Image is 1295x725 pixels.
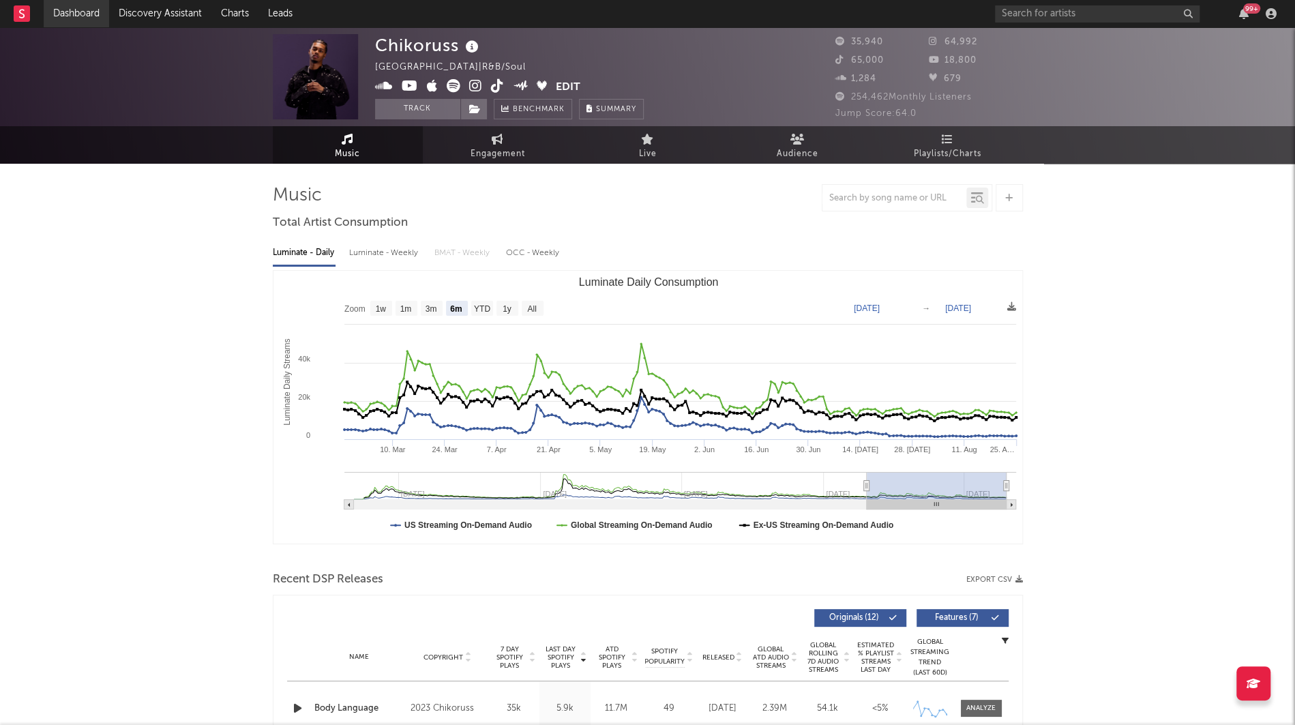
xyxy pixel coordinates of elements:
[857,702,903,715] div: <5%
[400,304,411,314] text: 1m
[835,56,884,65] span: 65,000
[506,241,561,265] div: OCC - Weekly
[966,576,1023,584] button: Export CSV
[805,641,842,674] span: Global Rolling 7D Audio Streams
[273,241,336,265] div: Luminate - Daily
[894,445,930,454] text: 28. [DATE]
[835,109,917,118] span: Jump Score: 64.0
[925,614,988,622] span: Features ( 7 )
[1239,8,1249,19] button: 99+
[375,34,482,57] div: Chikoruss
[527,304,536,314] text: All
[492,702,536,715] div: 35k
[298,393,310,401] text: 20k
[335,146,360,162] span: Music
[702,653,734,662] span: Released
[835,93,972,102] span: 254,462 Monthly Listeners
[282,338,291,425] text: Luminate Daily Streams
[579,99,644,119] button: Summary
[805,702,850,715] div: 54.1k
[694,445,714,454] text: 2. Jun
[375,304,386,314] text: 1w
[835,38,883,46] span: 35,940
[814,609,906,627] button: Originals(12)
[273,126,423,164] a: Music
[929,56,977,65] span: 18,800
[410,700,484,717] div: 2023 Chikoruss
[573,126,723,164] a: Live
[314,702,404,715] a: Body Language
[1243,3,1260,14] div: 99 +
[473,304,490,314] text: YTD
[823,614,886,622] span: Originals ( 12 )
[596,106,636,113] span: Summary
[910,637,951,678] div: Global Streaming Trend (Last 60D)
[543,702,587,715] div: 5.9k
[639,445,666,454] text: 19. May
[594,645,630,670] span: ATD Spotify Plays
[570,520,712,530] text: Global Streaming On-Demand Audio
[753,520,893,530] text: Ex-US Streaming On-Demand Audio
[929,74,962,83] span: 679
[578,276,718,288] text: Luminate Daily Consumption
[423,126,573,164] a: Engagement
[945,304,971,313] text: [DATE]
[492,645,528,670] span: 7 Day Spotify Plays
[298,355,310,363] text: 40k
[917,609,1009,627] button: Features(7)
[857,641,895,674] span: Estimated % Playlist Streams Last Day
[644,647,685,667] span: Spotify Popularity
[423,653,463,662] span: Copyright
[380,445,406,454] text: 10. Mar
[556,79,580,96] button: Edit
[314,652,404,662] div: Name
[503,304,511,314] text: 1y
[543,645,579,670] span: Last Day Spotify Plays
[842,445,878,454] text: 14. [DATE]
[375,99,460,119] button: Track
[589,445,612,454] text: 5. May
[752,645,790,670] span: Global ATD Audio Streams
[273,215,408,231] span: Total Artist Consumption
[594,702,638,715] div: 11.7M
[796,445,820,454] text: 30. Jun
[752,702,798,715] div: 2.39M
[951,445,977,454] text: 11. Aug
[344,304,366,314] text: Zoom
[273,572,383,588] span: Recent DSP Releases
[513,102,565,118] span: Benchmark
[822,193,966,204] input: Search by song name or URL
[471,146,525,162] span: Engagement
[914,146,981,162] span: Playlists/Charts
[922,304,930,313] text: →
[835,74,876,83] span: 1,284
[744,445,769,454] text: 16. Jun
[536,445,560,454] text: 21. Apr
[723,126,873,164] a: Audience
[777,146,818,162] span: Audience
[273,271,1023,544] svg: Luminate Daily Consumption
[639,146,657,162] span: Live
[494,99,572,119] a: Benchmark
[989,445,1014,454] text: 25. A…
[929,38,977,46] span: 64,992
[425,304,436,314] text: 3m
[700,702,745,715] div: [DATE]
[450,304,462,314] text: 6m
[432,445,458,454] text: 24. Mar
[854,304,880,313] text: [DATE]
[375,59,541,76] div: [GEOGRAPHIC_DATA] | R&B/Soul
[349,241,421,265] div: Luminate - Weekly
[306,431,310,439] text: 0
[404,520,532,530] text: US Streaming On-Demand Audio
[645,702,693,715] div: 49
[995,5,1200,23] input: Search for artists
[486,445,506,454] text: 7. Apr
[873,126,1023,164] a: Playlists/Charts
